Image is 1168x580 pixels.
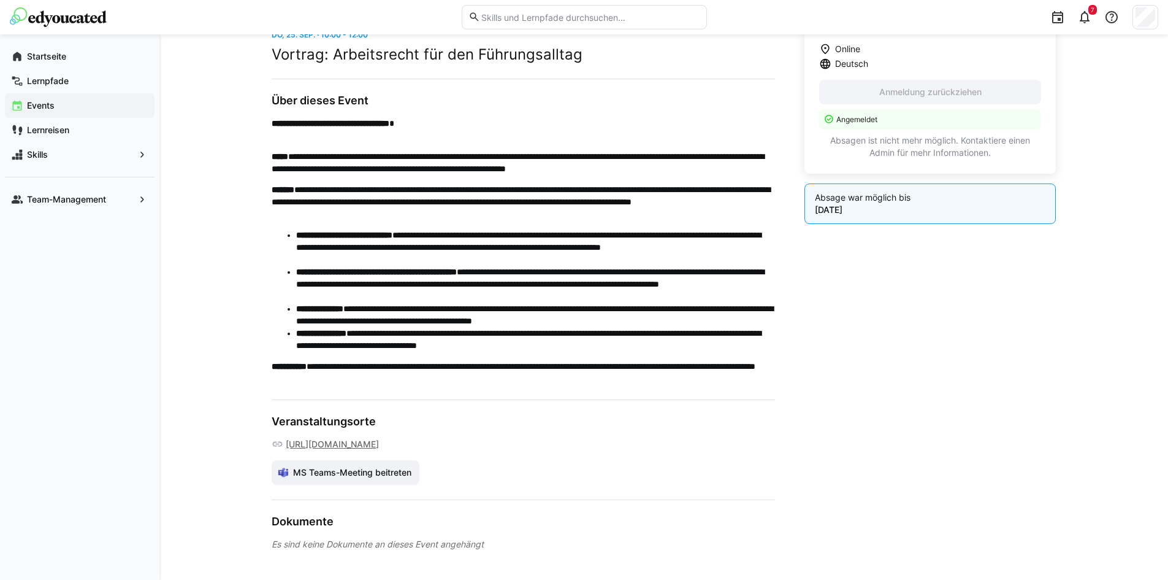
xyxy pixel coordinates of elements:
p: [DATE] [815,204,1046,216]
h3: Veranstaltungsorte [272,415,775,428]
span: MS Teams-Meeting beitreten [291,466,413,479]
h3: Über dieses Event [272,94,775,107]
span: 7 [1091,6,1094,14]
span: Online [835,43,860,55]
span: Deutsch [835,58,868,70]
div: Es sind keine Dokumente an dieses Event angehängt [272,538,775,551]
button: Anmeldung zurückziehen [819,80,1042,104]
input: Skills und Lernpfade durchsuchen… [480,12,700,23]
span: Do, 25. Sep. · 10:00 - 12:00 [272,30,368,39]
h3: Dokumente [272,515,775,528]
a: [URL][DOMAIN_NAME] [286,438,379,450]
a: MS Teams-Meeting beitreten [272,460,420,485]
p: Angemeldet [836,114,1034,125]
p: Absagen ist nicht mehr möglich. Kontaktiere einen Admin für mehr Informationen. [819,134,1042,159]
p: Absage war möglich bis [815,191,1046,204]
span: Anmeldung zurückziehen [877,86,983,98]
h2: Vortrag: Arbeitsrecht für den Führungsalltag [272,45,775,64]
